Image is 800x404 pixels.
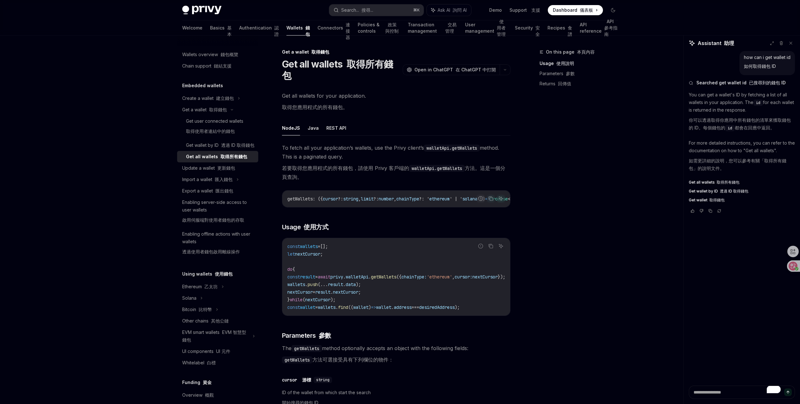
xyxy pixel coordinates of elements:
span: result [300,274,315,280]
div: UI components [182,348,230,355]
font: 已搜尋到的錢包 ID [749,80,786,85]
code: getWallets [291,345,322,352]
span: address [394,304,412,310]
span: . [330,289,333,295]
div: Update a wallet [182,164,235,172]
font: 錢包概覽 [221,52,238,57]
code: walletApi.getWallets [409,165,465,172]
span: Assistant [698,39,734,47]
span: desiredAddress [419,304,455,310]
span: Get wallet [689,198,725,203]
span: = [315,274,318,280]
button: NodeJS [282,121,300,135]
a: UI components UI 元件 [177,346,258,357]
font: 認證 [274,25,279,37]
span: walletApi [346,274,368,280]
span: Get all wallets [689,180,739,185]
h1: Get all wallets [282,58,400,81]
span: nextCursor [305,297,330,303]
span: wallet [353,304,368,310]
a: Get user connected wallets取得使用者連結中的錢包 [177,115,258,140]
h5: Embedded wallets [182,82,223,89]
font: 取得您應用程式的所有錢包。 [282,104,348,110]
font: 連接器 [346,22,350,40]
div: Export a wallet [182,187,233,195]
span: string [343,196,358,202]
code: getWallets [282,356,312,363]
span: nextCursor [295,251,320,257]
div: Create a wallet [182,94,234,102]
a: Usage 使用說明 [540,58,623,68]
button: Toggle dark mode [608,5,618,15]
span: Searched get wallet id [696,80,786,86]
div: Get all wallets [186,153,247,160]
h5: Using wallets [182,270,233,278]
font: 若要取得您應用程式的所有錢包，請使用 Privy 客戶端的 方法。這是一個分頁查詢。 [282,165,505,180]
span: ... [320,282,328,287]
button: Java [308,121,319,135]
span: . [343,282,346,287]
a: Parameters 參數 [540,68,623,79]
span: chainType [396,196,419,202]
font: 方法可選接受具有下列欄位的物件： [282,356,394,363]
div: Get a wallet [282,49,510,55]
a: Get wallet by ID 透過 ID 取得錢包 [177,140,258,151]
span: Dashboard [553,7,593,13]
div: Solana [182,294,196,302]
a: Get all wallets 取得所有錢包 [689,180,795,185]
font: 回傳值 [558,81,571,86]
a: Security 安全 [515,20,540,36]
textarea: To enrich screen reader interactions, please activate Accessibility in Grammarly extension settings [689,386,795,399]
div: Chain support [182,62,232,70]
span: data [346,282,356,287]
div: Enabling server-side access to user wallets [182,199,254,226]
a: User management 使用者管理 [465,20,507,36]
span: getWallets [287,196,313,202]
span: => [371,304,376,310]
div: EVM smart wallets [182,329,249,344]
font: 使用者管理 [497,19,506,37]
font: 取得所有錢包 [717,180,739,185]
div: Get wallet by ID [186,141,254,149]
span: . [336,304,338,310]
span: nextCursor [472,274,498,280]
font: 更新錢包 [217,165,235,171]
span: result [328,282,343,287]
font: 交易管理 [445,22,457,34]
div: Other chains [182,317,229,325]
span: = [315,304,318,310]
font: 資金 [203,380,212,385]
p: For more detailed instructions, you can refer to the documentation on how to "Get all wallets". [689,139,795,175]
span: id [756,100,760,105]
span: getWallets [371,274,396,280]
span: []; [320,244,328,249]
button: Ask AI 詢問 AI [427,4,471,16]
span: . [343,274,346,280]
span: id [728,126,732,131]
button: Copy the contents from the code block [487,242,495,250]
span: ; [358,289,361,295]
span: : ({ [313,196,323,202]
a: Demo [489,7,502,13]
div: Search... [341,6,373,14]
font: UI 元件 [216,349,230,354]
div: Get a wallet [182,106,227,114]
a: Recipes 食譜 [547,20,572,36]
span: The method optionally accepts an object with the following fields: [282,344,510,367]
img: dark logo [182,6,221,15]
span: wallets [318,304,336,310]
span: find [338,304,348,310]
font: 食譜 [568,25,572,37]
font: 建立錢包 [216,95,234,101]
a: Returns 回傳值 [540,79,623,89]
button: Report incorrect code [477,194,485,203]
span: number [379,196,394,202]
font: 乙太坊 [204,284,218,289]
font: 概觀 [205,392,214,398]
span: , [452,274,455,280]
div: Enabling offline actions with user wallets [182,230,254,258]
span: . [391,304,394,310]
span: (( [348,304,353,310]
button: Searched get wallet id 已搜尋到的錢包 ID [689,80,795,86]
span: Usage [282,223,329,231]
